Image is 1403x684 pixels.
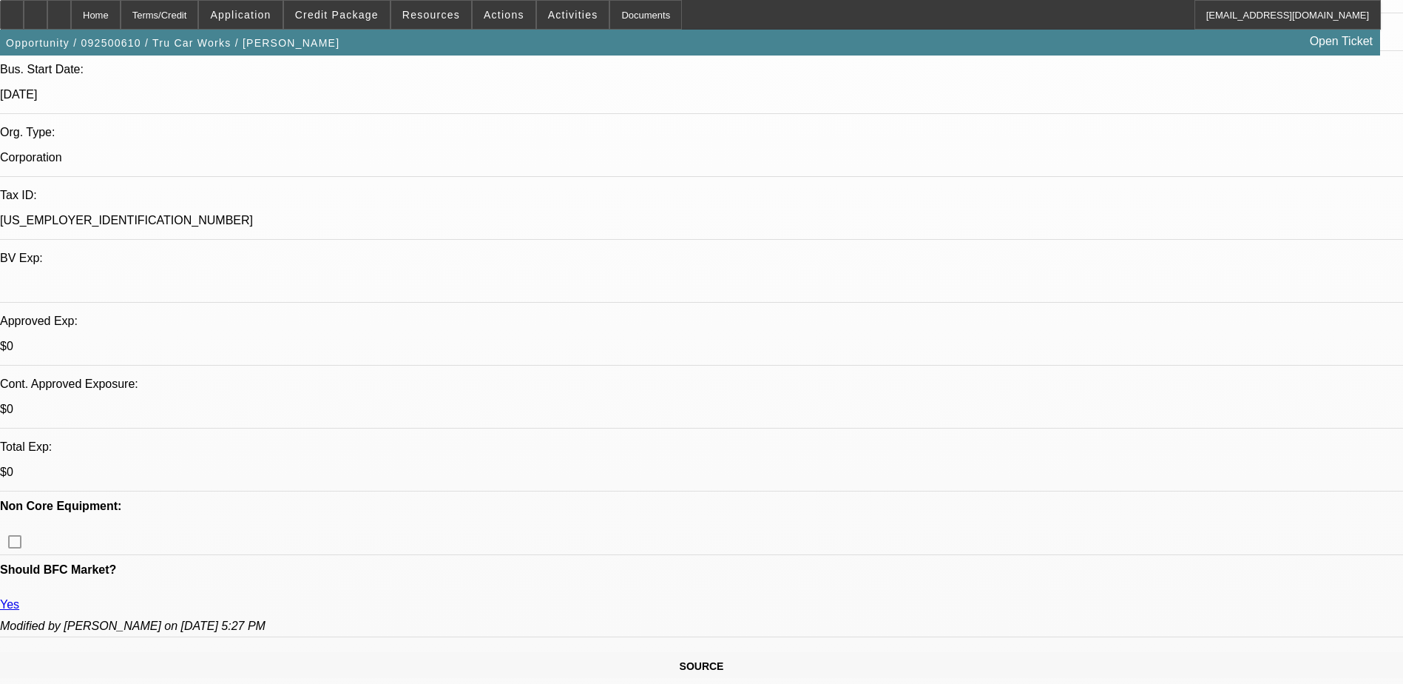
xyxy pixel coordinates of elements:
[473,1,535,29] button: Actions
[402,9,460,21] span: Resources
[6,37,339,49] span: Opportunity / 092500610 / Tru Car Works / [PERSON_NAME]
[295,9,379,21] span: Credit Package
[484,9,524,21] span: Actions
[199,1,282,29] button: Application
[284,1,390,29] button: Credit Package
[1304,29,1379,54] a: Open Ticket
[680,660,724,672] span: SOURCE
[548,9,598,21] span: Activities
[210,9,271,21] span: Application
[391,1,471,29] button: Resources
[537,1,609,29] button: Activities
